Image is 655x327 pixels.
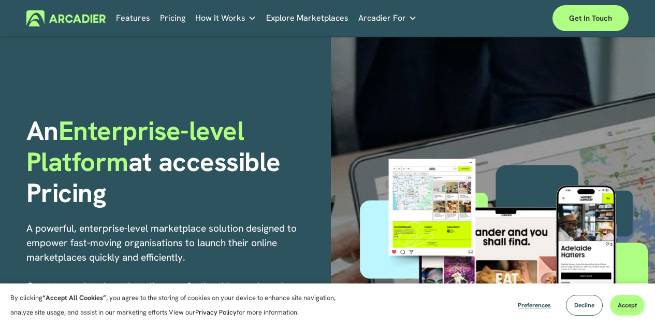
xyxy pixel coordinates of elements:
a: folder dropdown [358,10,417,26]
a: Privacy Policy [195,308,237,317]
span: Decline [574,301,594,309]
span: Accept [618,301,637,309]
button: Decline [566,295,603,316]
span: Enterprise-level Platform [26,113,251,179]
a: Get in touch [552,5,629,31]
p: By clicking , you agree to the storing of cookies on your device to enhance site navigation, anal... [10,291,347,320]
button: Preferences [510,295,559,316]
a: folder dropdown [195,10,256,26]
span: How It Works [195,11,245,25]
button: Accept [610,295,645,316]
span: Arcadier For [358,11,406,25]
strong: “Accept All Cookies” [42,293,106,302]
span: Preferences [518,301,551,309]
h1: An at accessible Pricing [26,115,324,208]
img: Arcadier [26,10,106,26]
a: Explore Marketplaces [266,10,348,26]
a: Features [116,10,150,26]
a: Pricing [160,10,185,26]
